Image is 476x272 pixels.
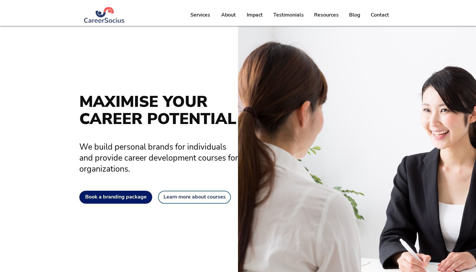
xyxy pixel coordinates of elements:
[164,194,226,200] span: Learn more about courses
[85,194,147,200] span: Book a branding package
[344,7,365,23] a: Blog
[79,91,236,130] span: MAXIMISE YOUR CAREER POTENTIAL
[268,7,309,23] a: Testimonials
[218,7,239,23] p: About
[365,7,394,23] a: Contact
[346,7,364,23] p: Blog
[158,191,231,204] a: Learn more about courses
[241,7,268,23] a: Impact
[185,7,215,23] a: Services
[187,7,213,23] p: Services
[270,7,307,23] p: Testimonials
[84,7,125,23] img: Logo Blue (#283972) png.png
[215,7,241,23] a: About
[311,7,342,23] p: Resources
[79,142,238,175] span: We build personal brands for individuals and provide career development courses for organizations.
[79,191,152,204] a: Book a branding package
[244,7,266,23] p: Impact
[368,7,392,23] p: Contact
[309,7,344,23] a: Resources
[185,7,394,23] nav: Site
